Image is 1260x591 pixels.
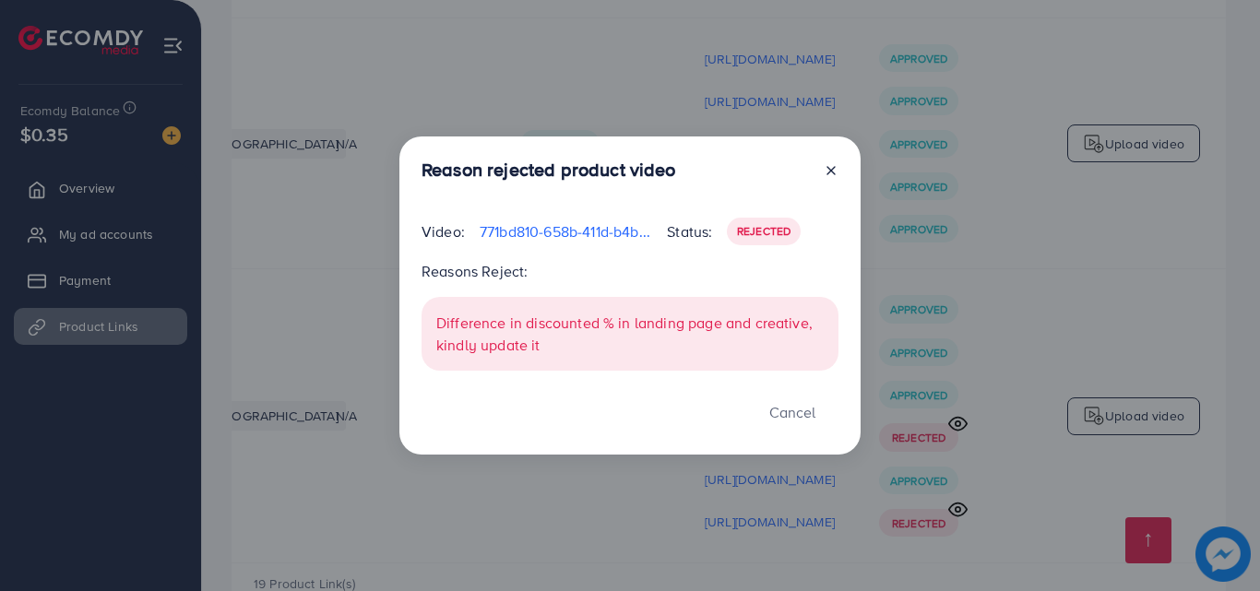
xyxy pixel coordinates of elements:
[436,312,824,356] p: Difference in discounted % in landing page and creative, kindly update it
[422,260,838,282] p: Reasons Reject:
[480,220,652,242] p: 771bd810-658b-411d-b4bb-64901b866318-1759398553109.mp4
[737,223,790,239] span: Rejected
[667,220,712,242] p: Status:
[422,220,465,242] p: Video:
[422,159,676,181] h3: Reason rejected product video
[746,393,838,432] button: Cancel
